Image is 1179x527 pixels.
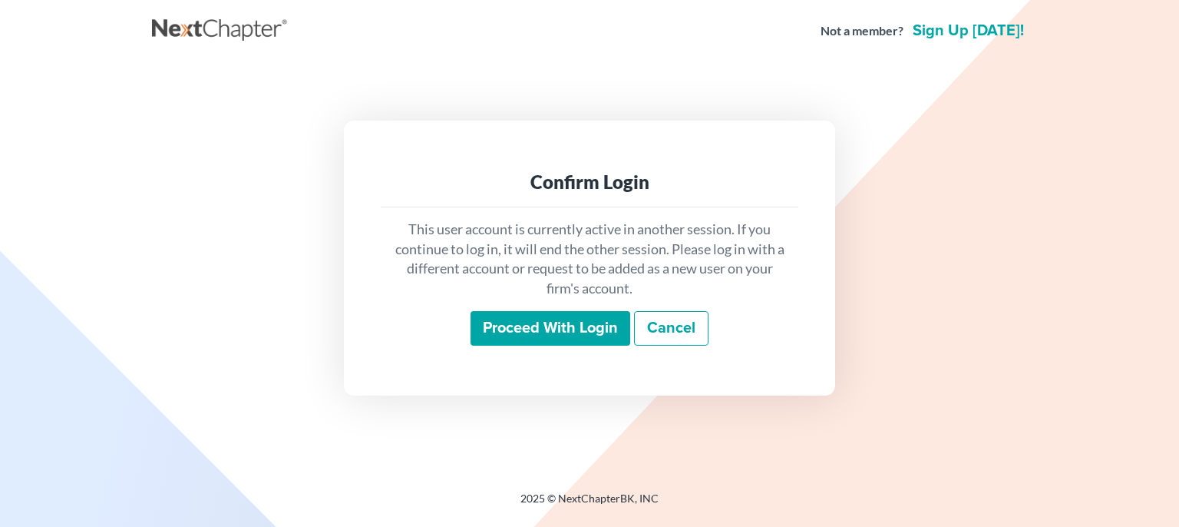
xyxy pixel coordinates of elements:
p: This user account is currently active in another session. If you continue to log in, it will end ... [393,220,786,299]
div: 2025 © NextChapterBK, INC [152,491,1027,519]
a: Sign up [DATE]! [910,23,1027,38]
a: Cancel [634,311,708,346]
div: Confirm Login [393,170,786,194]
strong: Not a member? [821,22,903,40]
input: Proceed with login [471,311,630,346]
